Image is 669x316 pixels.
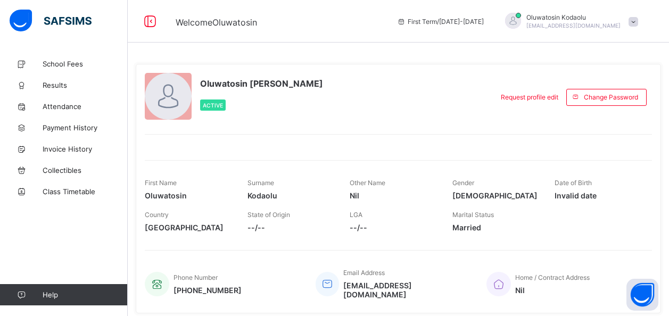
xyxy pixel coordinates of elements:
[43,102,128,111] span: Attendance
[247,179,274,187] span: Surname
[350,191,436,200] span: Nil
[350,223,436,232] span: --/--
[452,211,494,219] span: Marital Status
[247,191,334,200] span: Kodaolu
[200,78,323,89] span: Oluwatosin [PERSON_NAME]
[176,17,257,28] span: Welcome Oluwatosin
[43,81,128,89] span: Results
[452,191,539,200] span: [DEMOGRAPHIC_DATA]
[515,273,590,281] span: Home / Contract Address
[526,13,621,21] span: Oluwatosin Kodaolu
[10,10,92,32] img: safsims
[343,269,385,277] span: Email Address
[494,13,643,30] div: OluwatosinKodaolu
[145,211,169,219] span: Country
[501,93,558,101] span: Request profile edit
[174,286,242,295] span: [PHONE_NUMBER]
[145,179,177,187] span: First Name
[43,123,128,132] span: Payment History
[555,191,641,200] span: Invalid date
[555,179,592,187] span: Date of Birth
[43,145,128,153] span: Invoice History
[43,166,128,174] span: Collectibles
[397,18,484,26] span: session/term information
[526,22,621,29] span: [EMAIL_ADDRESS][DOMAIN_NAME]
[203,102,223,109] span: Active
[145,191,232,200] span: Oluwatosin
[43,60,128,68] span: School Fees
[452,179,474,187] span: Gender
[452,223,539,232] span: Married
[584,93,638,101] span: Change Password
[343,281,470,299] span: [EMAIL_ADDRESS][DOMAIN_NAME]
[626,279,658,311] button: Open asap
[145,223,232,232] span: [GEOGRAPHIC_DATA]
[174,273,218,281] span: Phone Number
[247,211,290,219] span: State of Origin
[350,179,385,187] span: Other Name
[247,223,334,232] span: --/--
[350,211,362,219] span: LGA
[43,187,128,196] span: Class Timetable
[515,286,590,295] span: Nil
[43,290,127,299] span: Help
